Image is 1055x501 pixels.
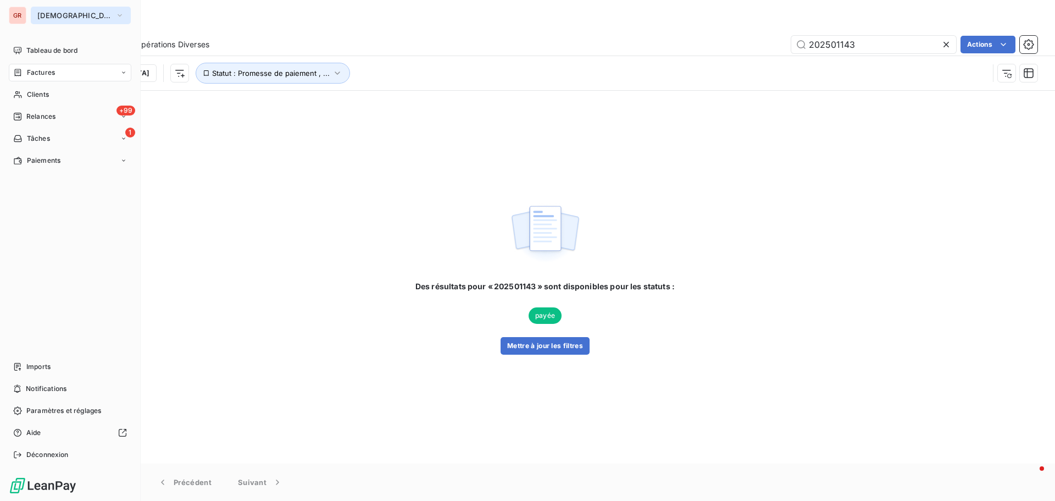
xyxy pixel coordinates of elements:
span: [DEMOGRAPHIC_DATA] [37,11,111,20]
img: empty state [510,200,580,268]
span: Aide [26,428,41,438]
input: Rechercher [791,36,956,53]
span: Tableau de bord [26,46,77,56]
span: +99 [116,106,135,115]
span: Déconnexion [26,450,69,460]
span: Imports [26,362,51,372]
a: Aide [9,424,131,442]
img: Logo LeanPay [9,477,77,494]
iframe: Intercom live chat [1018,464,1044,490]
span: Des résultats pour « 202501143 » sont disponibles pour les statuts : [415,281,675,292]
span: Paiements [27,156,60,166]
button: Mettre à jour les filtres [501,337,590,355]
span: Clients [27,90,49,100]
span: 1 [125,128,135,137]
span: Factures [27,68,55,78]
span: Paramètres et réglages [26,406,101,416]
span: Statut : Promesse de paiement , ... [212,69,330,78]
span: Relances [26,112,55,122]
span: Notifications [26,384,66,394]
span: Opérations Diverses [135,39,209,50]
button: Suivant [225,471,296,494]
span: payée [529,307,562,324]
button: Actions [960,36,1015,53]
span: Tâches [27,134,50,144]
div: GR [9,7,26,24]
button: Statut : Promesse de paiement , ... [196,63,350,84]
button: Précédent [144,471,225,494]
